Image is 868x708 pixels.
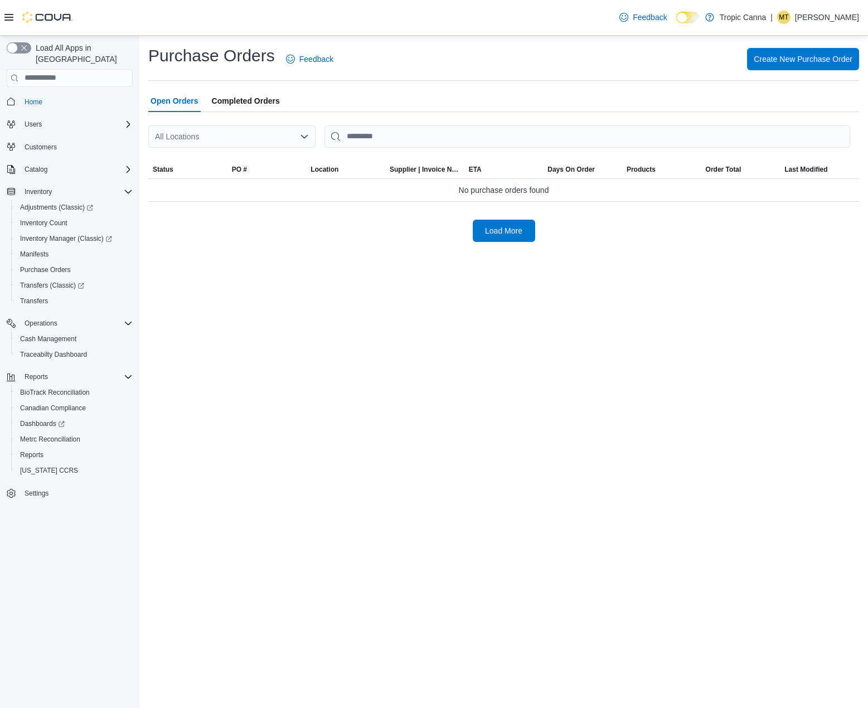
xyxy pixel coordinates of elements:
a: Home [20,95,47,109]
span: Order Total [706,165,741,174]
span: Cash Management [20,334,76,343]
p: [PERSON_NAME] [795,11,859,24]
span: Dashboards [20,419,65,428]
button: Supplier | Invoice Number [385,161,464,178]
a: Transfers (Classic) [11,278,137,293]
button: Open list of options [300,132,309,141]
span: Supplier | Invoice Number [390,165,460,174]
p: Tropic Canna [720,11,767,24]
a: Dashboards [16,417,69,430]
button: [US_STATE] CCRS [11,463,137,478]
span: Manifests [16,248,133,261]
span: Reports [20,450,43,459]
button: Catalog [20,163,52,176]
h1: Purchase Orders [148,45,275,67]
button: Location [306,161,385,178]
a: Dashboards [11,416,137,431]
button: Reports [11,447,137,463]
button: Reports [2,369,137,385]
button: Users [20,118,46,131]
span: Traceabilty Dashboard [20,350,87,359]
span: Home [20,95,133,109]
span: Washington CCRS [16,464,133,477]
button: Traceabilty Dashboard [11,347,137,362]
span: Transfers [16,294,133,308]
span: Days On Order [547,165,595,174]
button: Home [2,94,137,110]
button: Inventory [20,185,56,198]
span: Transfers [20,297,48,305]
a: Reports [16,448,48,462]
img: Cova [22,12,72,23]
button: Reports [20,370,52,384]
span: Inventory [20,185,133,198]
span: Open Orders [151,90,198,112]
span: Canadian Compliance [20,404,86,413]
span: Settings [25,489,49,498]
a: Inventory Manager (Classic) [16,232,117,245]
a: Manifests [16,248,53,261]
span: Inventory Manager (Classic) [16,232,133,245]
a: Inventory Manager (Classic) [11,231,137,246]
input: Dark Mode [676,12,700,23]
a: Transfers [16,294,52,308]
span: Metrc Reconciliation [16,433,133,446]
span: [US_STATE] CCRS [20,466,78,475]
span: Users [20,118,133,131]
span: PO # [232,165,247,174]
a: Adjustments (Classic) [16,201,98,214]
span: Dashboards [16,417,133,430]
button: Days On Order [543,161,622,178]
span: Manifests [20,250,49,259]
a: Inventory Count [16,216,72,230]
a: Customers [20,140,61,154]
span: Operations [20,317,133,330]
span: Purchase Orders [20,265,71,274]
span: Customers [25,143,57,152]
button: Products [622,161,701,178]
span: Inventory [25,187,52,196]
button: Canadian Compliance [11,400,137,416]
span: Feedback [299,54,333,65]
span: Customers [20,140,133,154]
button: Catalog [2,162,137,177]
p: | [770,11,773,24]
button: Purchase Orders [11,262,137,278]
span: Create New Purchase Order [754,54,852,65]
span: Inventory Count [16,216,133,230]
button: Users [2,117,137,132]
button: Order Total [701,161,780,178]
span: Metrc Reconciliation [20,435,80,444]
a: Cash Management [16,332,81,346]
button: Inventory [2,184,137,200]
span: Purchase Orders [16,263,133,277]
button: Last Modified [780,161,859,178]
span: Status [153,165,173,174]
span: Last Modified [784,165,827,174]
a: Feedback [615,6,671,28]
button: Manifests [11,246,137,262]
span: Completed Orders [212,90,280,112]
span: Inventory Manager (Classic) [20,234,112,243]
button: BioTrack Reconciliation [11,385,137,400]
span: Feedback [633,12,667,23]
span: BioTrack Reconciliation [20,388,90,397]
button: Create New Purchase Order [747,48,859,70]
div: Marshall Taylor [777,11,791,24]
span: Catalog [20,163,133,176]
span: Transfers (Classic) [20,281,84,290]
a: BioTrack Reconciliation [16,386,94,399]
span: Settings [20,486,133,500]
a: [US_STATE] CCRS [16,464,83,477]
span: Catalog [25,165,47,174]
button: Status [148,161,227,178]
a: Purchase Orders [16,263,75,277]
button: Metrc Reconciliation [11,431,137,447]
button: Cash Management [11,331,137,347]
button: Load More [473,220,535,242]
a: Adjustments (Classic) [11,200,137,215]
span: Adjustments (Classic) [16,201,133,214]
a: Transfers (Classic) [16,279,89,292]
button: Customers [2,139,137,155]
span: MT [779,11,788,24]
